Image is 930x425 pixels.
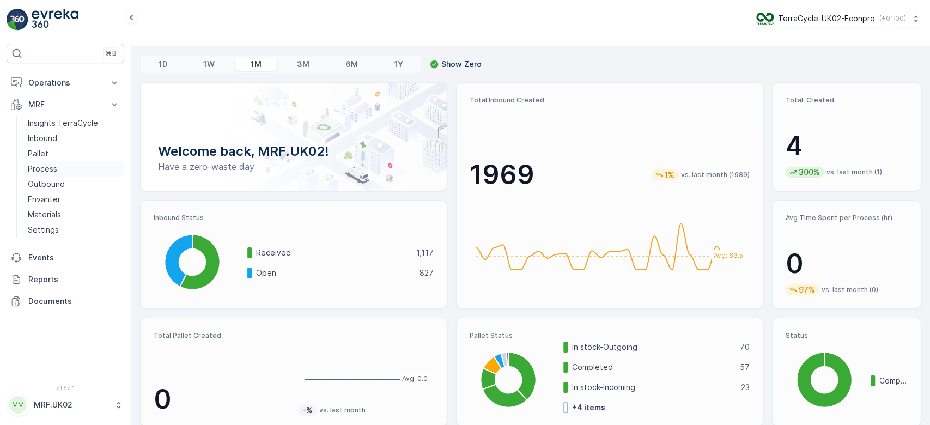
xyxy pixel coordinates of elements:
[28,179,65,190] p: Outbound
[154,331,289,340] p: Total Pallet Created
[7,72,124,94] button: Operations
[572,382,734,393] p: In stock-Incoming
[822,286,878,294] p: vs. last month (0)
[879,375,908,386] p: Completed
[786,214,908,222] p: Avg Time Spent per Process (hr)
[32,9,78,31] img: logo_light-DOdMpM7g.png
[158,160,429,173] p: Have a zero-waste day
[879,14,906,23] p: ( +01:00 )
[154,214,434,222] p: Inbound Status
[28,224,59,235] p: Settings
[256,247,409,258] p: Received
[23,131,124,146] a: Inbound
[778,13,875,24] p: TerraCycle-UK02-Econpro
[470,331,750,340] p: Pallet Status
[23,161,124,177] a: Process
[7,94,124,116] button: MRF
[203,59,215,70] p: 1W
[297,59,309,70] p: 3M
[28,133,57,144] p: Inbound
[470,159,534,191] p: 1969
[9,396,27,414] div: MM
[7,269,124,290] a: Reports
[28,77,102,88] p: Operations
[826,168,882,177] p: vs. last month (1)
[756,9,921,28] button: TerraCycle-UK02-Econpro(+01:00)
[23,222,124,238] a: Settings
[7,385,124,391] span: v 1.52.1
[740,362,750,373] p: 57
[741,382,750,393] p: 23
[441,59,482,70] p: Show Zero
[23,177,124,192] a: Outbound
[572,362,733,373] p: Completed
[756,13,774,25] img: terracycle_logo_wKaHoWT.png
[28,118,98,129] p: Insights TerraCycle
[319,406,366,415] p: vs. last month
[251,59,262,70] p: 1M
[301,405,314,416] p: -%
[798,284,816,295] p: 97%
[798,167,821,178] p: 300%
[786,331,908,340] p: Status
[28,194,60,205] p: Envanter
[154,383,289,416] p: 0
[28,163,57,174] p: Process
[28,99,102,110] p: MRF
[664,169,676,180] p: 1%
[256,268,412,278] p: Open
[786,130,908,162] p: 4
[28,252,120,263] p: Events
[786,247,908,280] p: 0
[158,143,429,160] p: Welcome back, MRF.UK02!
[572,342,733,353] p: In stock-Outgoing
[7,290,124,312] a: Documents
[28,296,120,307] p: Documents
[7,247,124,269] a: Events
[7,9,28,31] img: logo
[159,59,168,70] p: 1D
[23,192,124,207] a: Envanter
[23,207,124,222] a: Materials
[572,402,605,413] p: + 4 items
[28,274,120,285] p: Reports
[7,393,124,416] button: MMMRF.UK02
[420,268,434,278] p: 827
[28,148,48,159] p: Pallet
[393,59,403,70] p: 1Y
[106,49,117,58] p: ⌘B
[23,116,124,131] a: Insights TerraCycle
[345,59,358,70] p: 6M
[681,171,750,179] p: vs. last month (1989)
[470,96,750,105] p: Total Inbound Created
[34,399,109,410] p: MRF.UK02
[28,209,61,220] p: Materials
[740,342,750,353] p: 70
[786,96,908,105] p: Total Created
[23,146,124,161] a: Pallet
[416,247,434,258] p: 1,117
